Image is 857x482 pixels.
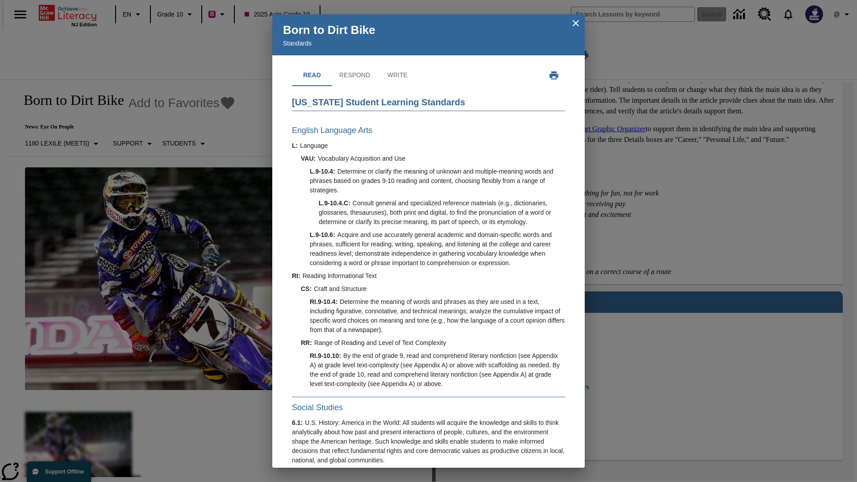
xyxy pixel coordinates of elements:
span: RR : [301,339,312,346]
p: Born to Dirt Bike [283,21,574,39]
span: Language [300,142,328,149]
span: Craft and Structure [314,285,366,292]
button: close [570,18,581,29]
span: Consult general and specialized reference materials (e.g., dictionaries, glossaries, thesauruses)... [319,199,551,225]
span: L.9-10.6 : [310,231,335,238]
button: Respond [332,65,377,86]
span: RI.9-10.10 : [310,352,341,359]
span: L.9-10.4 : [310,168,335,175]
h3: Social Studies [292,402,565,414]
span: Reading Informational Text [303,272,377,279]
span: CS : [301,285,312,292]
button: Print [543,64,565,87]
span: Acquire and use accurately general academic and domain-specific words and phrases, sufficient for... [310,231,552,266]
span: U.S. History: America in the World: All students will acquire the knowledge and skills to think a... [292,419,565,464]
button: Write [377,65,417,86]
p: Standards [283,39,574,48]
span: Determine or clarify the meaning of unknown and multiple-meaning words and phrases based on grade... [310,168,553,194]
span: Determine the meaning of words and phrases as they are used in a text, including figurative, conn... [310,298,565,333]
span: L : [292,142,298,149]
span: By the end of grade 9, read and comprehend literary nonfiction (see Appendix A) at grade level te... [310,352,560,387]
span: VAU : [301,155,316,162]
button: Read [292,65,332,86]
span: Range of Reading and Level of Text Complexity [314,339,446,346]
h2: [US_STATE] Student Learning Standards [292,96,565,111]
div: Read [292,120,565,473]
span: Vocabulary Acquisition and Use [318,155,405,162]
span: RI.9-10.4 : [310,298,337,305]
div: Standards tab navigation [292,65,417,86]
span: 6.1 : [292,419,303,426]
h3: English Language Arts [292,125,565,137]
span: RI : [292,272,300,279]
span: L.9-10.4.C : [319,199,350,207]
